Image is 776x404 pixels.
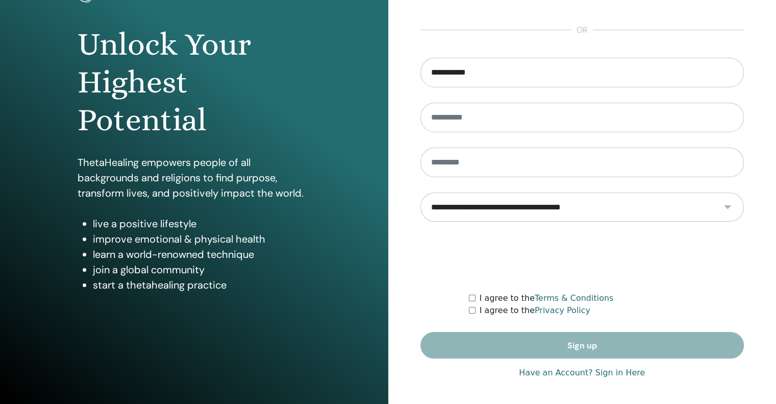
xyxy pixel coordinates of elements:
h1: Unlock Your Highest Potential [78,26,311,139]
li: start a thetahealing practice [93,277,311,293]
label: I agree to the [480,292,614,304]
a: Have an Account? Sign in Here [519,367,645,379]
li: learn a world-renowned technique [93,247,311,262]
a: Terms & Conditions [535,293,613,303]
span: or [571,24,593,36]
iframe: reCAPTCHA [505,237,660,277]
label: I agree to the [480,304,590,317]
a: Privacy Policy [535,305,590,315]
li: improve emotional & physical health [93,231,311,247]
li: live a positive lifestyle [93,216,311,231]
p: ThetaHealing empowers people of all backgrounds and religions to find purpose, transform lives, a... [78,155,311,201]
li: join a global community [93,262,311,277]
